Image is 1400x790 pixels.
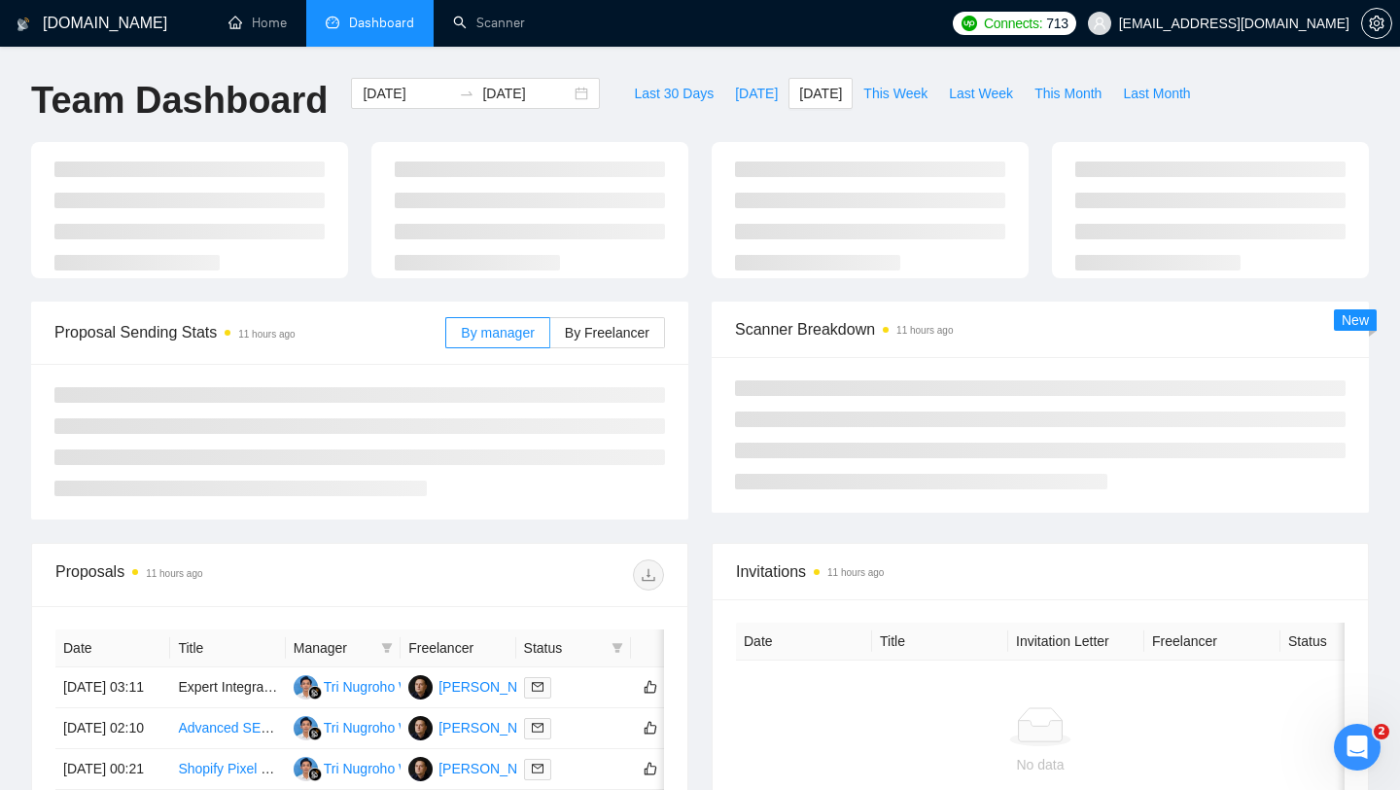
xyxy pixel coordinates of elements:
button: like [639,757,662,780]
button: [DATE] [724,78,788,109]
span: to [459,86,474,101]
td: [DATE] 00:21 [55,749,170,790]
span: like [644,720,657,736]
span: filter [381,642,393,654]
span: [DATE] [799,83,842,104]
span: filter [608,633,627,663]
img: DS [408,675,433,700]
span: 713 [1046,13,1067,34]
a: Advanced SEM expert needed: $200K launch, account structure & bidding for PLG + sales leads [178,720,760,736]
input: End date [482,83,571,104]
button: like [639,716,662,739]
span: New [1342,312,1369,328]
span: Dashboard [349,15,414,31]
a: TNTri Nugroho Wibowo [294,678,447,694]
img: TN [294,716,318,740]
img: gigradar-bm.png [308,768,322,781]
span: mail [532,763,543,774]
button: This Week [853,78,938,109]
button: Last Month [1112,78,1201,109]
th: Title [170,629,285,667]
img: TN [294,675,318,700]
td: [DATE] 03:11 [55,667,170,708]
div: No data [752,754,1329,775]
th: Invitation Letter [1008,623,1144,661]
div: [PERSON_NAME] [438,717,550,738]
div: [PERSON_NAME] [438,676,550,698]
span: Last 30 Days [634,83,714,104]
th: Date [55,629,170,667]
img: DS [408,716,433,740]
a: DS[PERSON_NAME] [408,719,550,735]
span: filter [377,633,397,663]
span: This Month [1034,83,1102,104]
a: TNTri Nugroho Wibowo [294,719,447,735]
time: 11 hours ago [146,568,202,579]
span: Last Week [949,83,1013,104]
button: like [639,675,662,699]
span: filter [612,642,623,654]
td: Shopify Pixel Implementation & Troubleshooting Specialist [170,749,285,790]
span: This Week [863,83,927,104]
img: DS [408,757,433,781]
span: By Freelancer [565,325,649,341]
th: Manager [286,629,401,667]
th: Title [872,623,1008,661]
span: Manager [294,637,373,659]
button: Last 30 Days [623,78,724,109]
div: Proposals [55,559,360,591]
button: [DATE] [788,78,853,109]
span: Proposal Sending Stats [54,320,445,344]
span: swap-right [459,86,474,101]
span: like [644,761,657,776]
span: user [1093,17,1106,30]
img: gigradar-bm.png [308,727,322,740]
div: Tri Nugroho Wibowo [324,758,447,779]
h1: Team Dashboard [31,78,328,124]
div: Tri Nugroho Wibowo [324,676,447,698]
time: 11 hours ago [238,329,295,340]
span: Last Month [1123,83,1190,104]
time: 11 hours ago [827,567,884,578]
img: TN [294,757,318,781]
a: setting [1361,16,1392,31]
time: 11 hours ago [896,325,953,336]
span: Status [524,637,604,659]
a: Shopify Pixel Implementation & Troubleshooting Specialist [178,761,529,776]
td: [DATE] 02:10 [55,708,170,749]
th: Date [736,623,872,661]
span: like [644,679,657,695]
a: searchScanner [453,15,525,31]
span: mail [532,681,543,693]
span: mail [532,722,543,734]
span: dashboard [326,16,339,29]
img: logo [17,9,30,40]
span: Invitations [736,559,1345,584]
iframe: Intercom live chat [1334,724,1381,771]
span: 2 [1374,724,1389,739]
button: setting [1361,8,1392,39]
span: By manager [461,325,534,341]
a: homeHome [228,15,287,31]
th: Freelancer [401,629,515,667]
button: This Month [1024,78,1112,109]
span: [DATE] [735,83,778,104]
input: Start date [363,83,451,104]
span: Scanner Breakdown [735,317,1346,341]
div: [PERSON_NAME] [438,758,550,779]
span: setting [1362,16,1391,31]
td: Advanced SEM expert needed: $200K launch, account structure & bidding for PLG + sales leads [170,708,285,749]
th: Freelancer [1144,623,1280,661]
div: Tri Nugroho Wibowo [324,717,447,738]
td: Expert Integration of GA4, Meta Pixel, JaneApp, and Growth99 [170,667,285,708]
img: upwork-logo.png [962,16,977,31]
button: Last Week [938,78,1024,109]
a: DS[PERSON_NAME] [408,760,550,775]
a: DS[PERSON_NAME] [408,678,550,694]
img: gigradar-bm.png [308,686,322,700]
a: TNTri Nugroho Wibowo [294,760,447,775]
span: Connects: [984,13,1042,34]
